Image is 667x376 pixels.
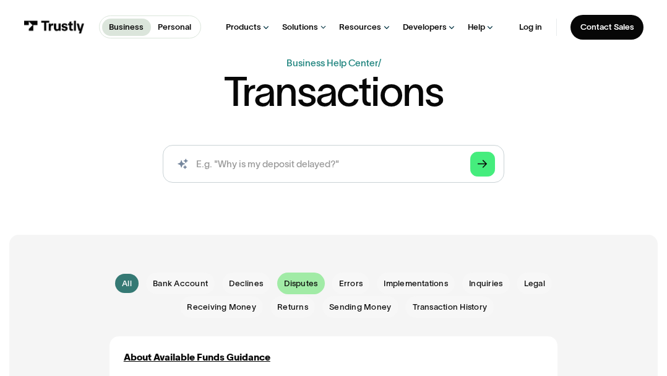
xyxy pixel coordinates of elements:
form: Email Form [110,273,557,317]
div: Help [468,22,485,32]
div: All [122,278,132,289]
p: Personal [158,21,191,33]
a: Business Help Center [286,58,378,68]
a: Business [102,19,151,36]
a: Log in [519,22,542,32]
a: All [115,274,139,292]
p: Business [109,21,144,33]
a: Personal [151,19,199,36]
span: Errors [339,278,363,289]
div: / [378,58,381,68]
div: Solutions [282,22,318,32]
span: Declines [229,278,263,289]
div: Products [226,22,261,32]
span: Implementations [384,278,448,289]
span: Disputes [284,278,317,289]
a: Contact Sales [570,15,643,40]
a: About Available Funds Guidance [124,351,270,365]
img: Trustly Logo [24,20,85,33]
form: Search [163,145,505,183]
span: Returns [277,301,308,313]
span: Transaction History [413,301,488,313]
input: search [163,145,505,183]
div: Developers [403,22,447,32]
span: Sending Money [329,301,391,313]
div: Resources [339,22,381,32]
span: Receiving Money [187,301,256,313]
div: Contact Sales [580,22,634,32]
h1: Transactions [224,71,444,112]
span: Inquiries [469,278,502,289]
span: Bank Account [153,278,208,289]
span: Legal [524,278,545,289]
